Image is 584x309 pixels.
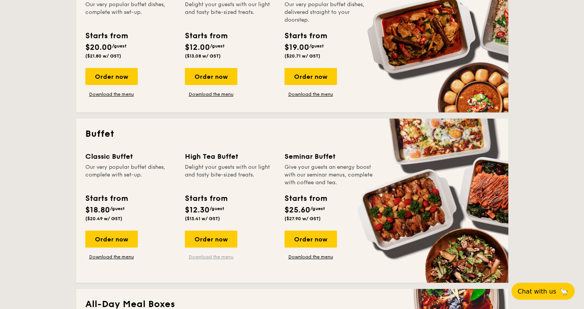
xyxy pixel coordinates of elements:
[112,43,127,49] span: /guest
[284,193,327,204] div: Starts from
[559,287,569,296] span: 🦙
[85,231,138,248] div: Order now
[210,206,224,211] span: /guest
[85,91,138,97] a: Download the menu
[284,163,375,187] div: Give your guests an energy boost with our seminar menus, complete with coffee and tea.
[185,216,220,221] span: ($13.41 w/ GST)
[284,68,337,85] div: Order now
[185,163,275,187] div: Delight your guests with our light and tasty bite-sized treats.
[185,231,237,248] div: Order now
[185,151,275,162] div: High Tea Buffet
[511,283,575,300] button: Chat with us🦙
[85,205,110,215] span: $18.80
[310,206,325,211] span: /guest
[185,1,275,24] div: Delight your guests with our light and tasty bite-sized treats.
[110,206,125,211] span: /guest
[185,53,221,59] span: ($13.08 w/ GST)
[284,43,309,52] span: $19.00
[85,151,176,162] div: Classic Buffet
[85,30,127,42] div: Starts from
[185,43,210,52] span: $12.00
[85,68,138,85] div: Order now
[284,254,337,260] a: Download the menu
[284,91,337,97] a: Download the menu
[185,30,227,42] div: Starts from
[284,216,321,221] span: ($27.90 w/ GST)
[284,231,337,248] div: Order now
[85,193,127,204] div: Starts from
[185,68,237,85] div: Order now
[284,151,375,162] div: Seminar Buffet
[284,205,310,215] span: $25.60
[185,205,210,215] span: $12.30
[85,163,176,187] div: Our very popular buffet dishes, complete with set-up.
[284,53,320,59] span: ($20.71 w/ GST)
[85,1,176,24] div: Our very popular buffet dishes, complete with set-up.
[185,254,237,260] a: Download the menu
[85,43,112,52] span: $20.00
[518,288,556,295] span: Chat with us
[185,91,237,97] a: Download the menu
[210,43,225,49] span: /guest
[85,128,499,140] h2: Buffet
[85,254,138,260] a: Download the menu
[309,43,324,49] span: /guest
[284,30,327,42] div: Starts from
[85,53,121,59] span: ($21.80 w/ GST)
[185,193,227,204] div: Starts from
[284,1,375,24] div: Our very popular buffet dishes, delivered straight to your doorstep.
[85,216,122,221] span: ($20.49 w/ GST)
